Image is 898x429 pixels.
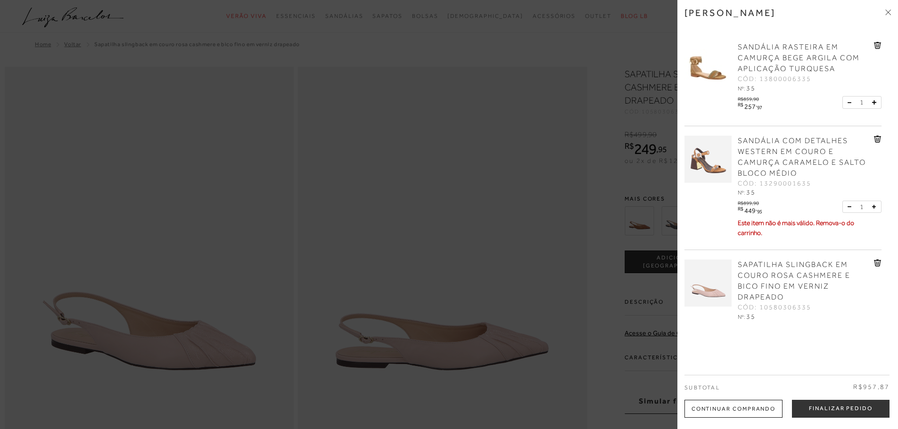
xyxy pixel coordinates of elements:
span: 1 [860,97,864,107]
div: R$899,90 [738,198,764,206]
div: Continuar Comprando [684,400,783,418]
span: 35 [746,313,756,320]
span: CÓD: 13800006335 [738,74,811,84]
span: SAPATILHA SLINGBACK EM COURO ROSA CASHMERE E BICO FINO EM VERNIZ DRAPEADO [738,260,850,301]
i: , [756,206,762,211]
span: 257 [744,103,756,110]
a: SANDÁLIA RASTEIRA EM CAMURÇA BEGE ARGILA COM APLICAÇÃO TURQUESA [738,42,872,74]
h3: [PERSON_NAME] [684,7,776,18]
span: 449 [744,207,756,214]
img: SAPATILHA SLINGBACK EM COURO ROSA CASHMERE E BICO FINO EM VERNIZ DRAPEADO [684,259,732,307]
span: Nº: [738,85,745,92]
img: SANDÁLIA RASTEIRA EM CAMURÇA BEGE ARGILA COM APLICAÇÃO TURQUESA [684,42,732,89]
span: R$957,87 [853,382,890,392]
div: R$859,90 [738,94,764,102]
a: SAPATILHA SLINGBACK EM COURO ROSA CASHMERE E BICO FINO EM VERNIZ DRAPEADO [738,259,872,303]
span: 35 [746,188,756,196]
span: 1 [860,202,864,212]
span: Este item não é mais válido. Remova-o do carrinho. [738,219,854,236]
span: SANDÁLIA RASTEIRA EM CAMURÇA BEGE ARGILA COM APLICAÇÃO TURQUESA [738,43,860,73]
button: Finalizar Pedido [792,400,890,418]
img: SANDÁLIA COM DETALHES WESTERN EM COURO E CAMURÇA CARAMELO E SALTO BLOCO MÉDIO [684,136,732,183]
i: R$ [738,206,743,211]
span: Subtotal [684,384,720,391]
span: Nº: [738,314,745,320]
span: Nº: [738,189,745,196]
a: SANDÁLIA COM DETALHES WESTERN EM COURO E CAMURÇA CARAMELO E SALTO BLOCO MÉDIO [738,136,872,179]
span: CÓD: 13290001635 [738,179,811,188]
i: , [756,102,762,107]
span: 35 [746,84,756,92]
span: 97 [757,105,762,110]
span: CÓD: 10580306335 [738,303,811,312]
div: R$499,90 [738,322,764,330]
i: R$ [738,102,743,107]
span: 95 [757,209,762,214]
span: SANDÁLIA COM DETALHES WESTERN EM COURO E CAMURÇA CARAMELO E SALTO BLOCO MÉDIO [738,137,866,178]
